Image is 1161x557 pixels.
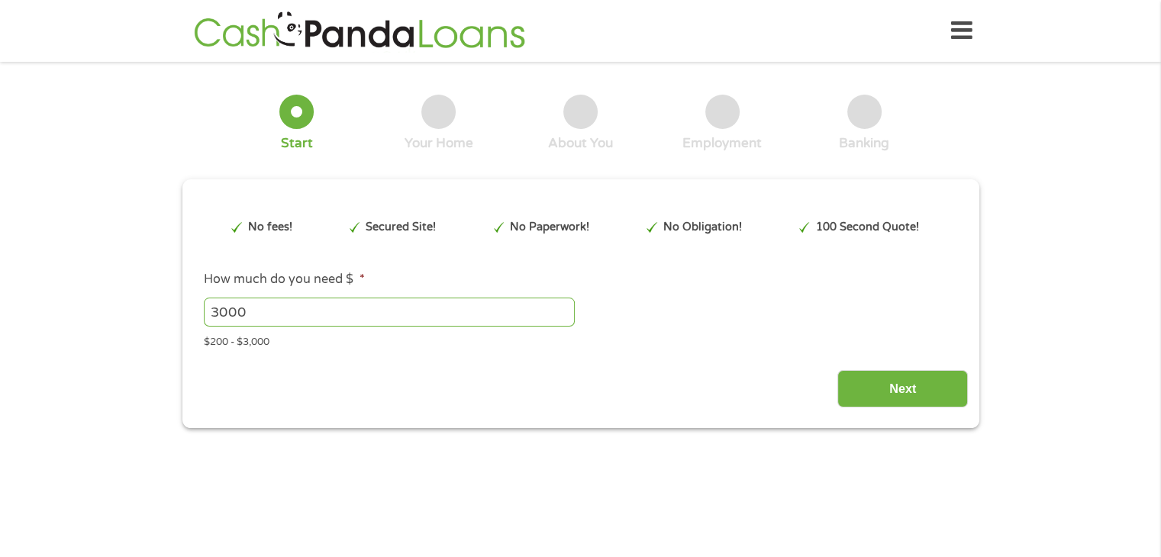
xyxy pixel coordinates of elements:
p: 100 Second Quote! [816,219,919,236]
p: Secured Site! [366,219,436,236]
p: No Obligation! [663,219,742,236]
p: No fees! [248,219,292,236]
p: No Paperwork! [510,219,589,236]
img: GetLoanNow Logo [189,9,530,53]
div: $200 - $3,000 [204,330,956,350]
div: Start [281,135,313,152]
input: Next [837,370,968,407]
div: Employment [682,135,762,152]
div: Your Home [405,135,473,152]
label: How much do you need $ [204,272,364,288]
div: About You [548,135,613,152]
div: Banking [839,135,889,152]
